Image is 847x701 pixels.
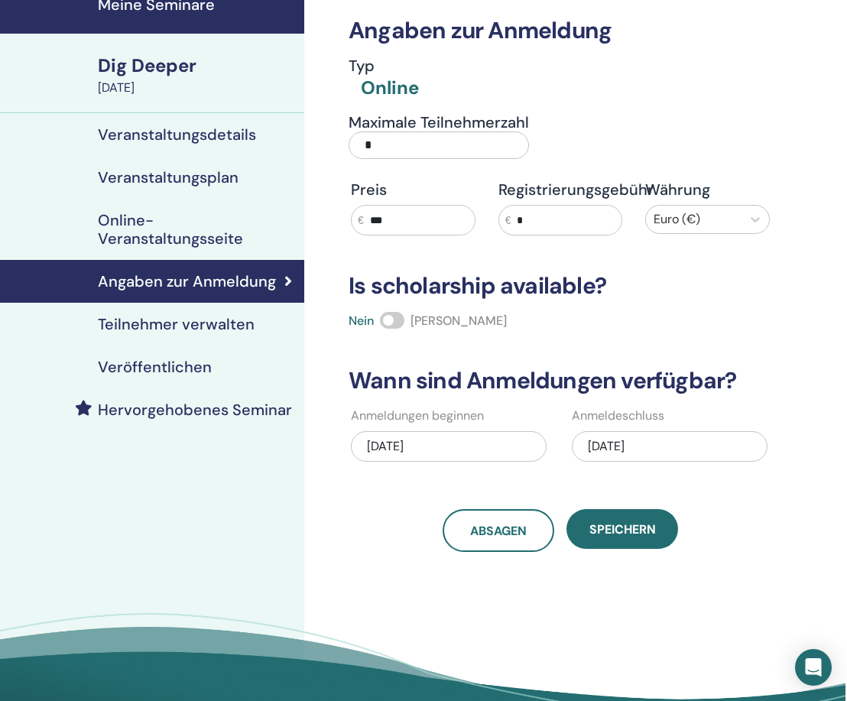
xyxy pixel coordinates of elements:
h4: Veranstaltungsplan [98,168,239,187]
a: Absagen [443,509,554,552]
a: Dig Deeper[DATE] [89,53,304,97]
div: Online [361,75,419,101]
span: Speichern [589,521,656,537]
div: [DATE] [351,431,547,462]
input: Maximale Teilnehmerzahl [349,131,529,159]
h4: Typ [349,57,419,75]
h4: Währung [645,180,770,199]
div: Dig Deeper [98,53,295,79]
h4: Online-Veranstaltungsseite [98,211,292,248]
h4: Veranstaltungsdetails [98,125,256,144]
h3: Angaben zur Anmeldung [339,17,781,44]
span: Nein [349,313,374,329]
span: Absagen [470,523,527,539]
h4: Veröffentlichen [98,358,212,376]
h3: Wann sind Anmeldungen verfügbar? [339,367,781,394]
span: [PERSON_NAME] [411,313,507,329]
label: Anmeldeschluss [572,407,664,425]
div: Open Intercom Messenger [795,649,832,686]
span: € [358,213,364,229]
h4: Hervorgehobenes Seminar [98,401,292,419]
h4: Teilnehmer verwalten [98,315,255,333]
h4: Registrierungsgebühr [498,180,623,199]
span: € [505,213,511,229]
label: Anmeldungen beginnen [351,407,484,425]
div: [DATE] [572,431,767,462]
button: Speichern [566,509,678,549]
h4: Maximale Teilnehmerzahl [349,113,529,131]
div: [DATE] [98,79,295,97]
h4: Angaben zur Anmeldung [98,272,276,290]
h3: Is scholarship available? [339,272,781,300]
h4: Preis [351,180,475,199]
